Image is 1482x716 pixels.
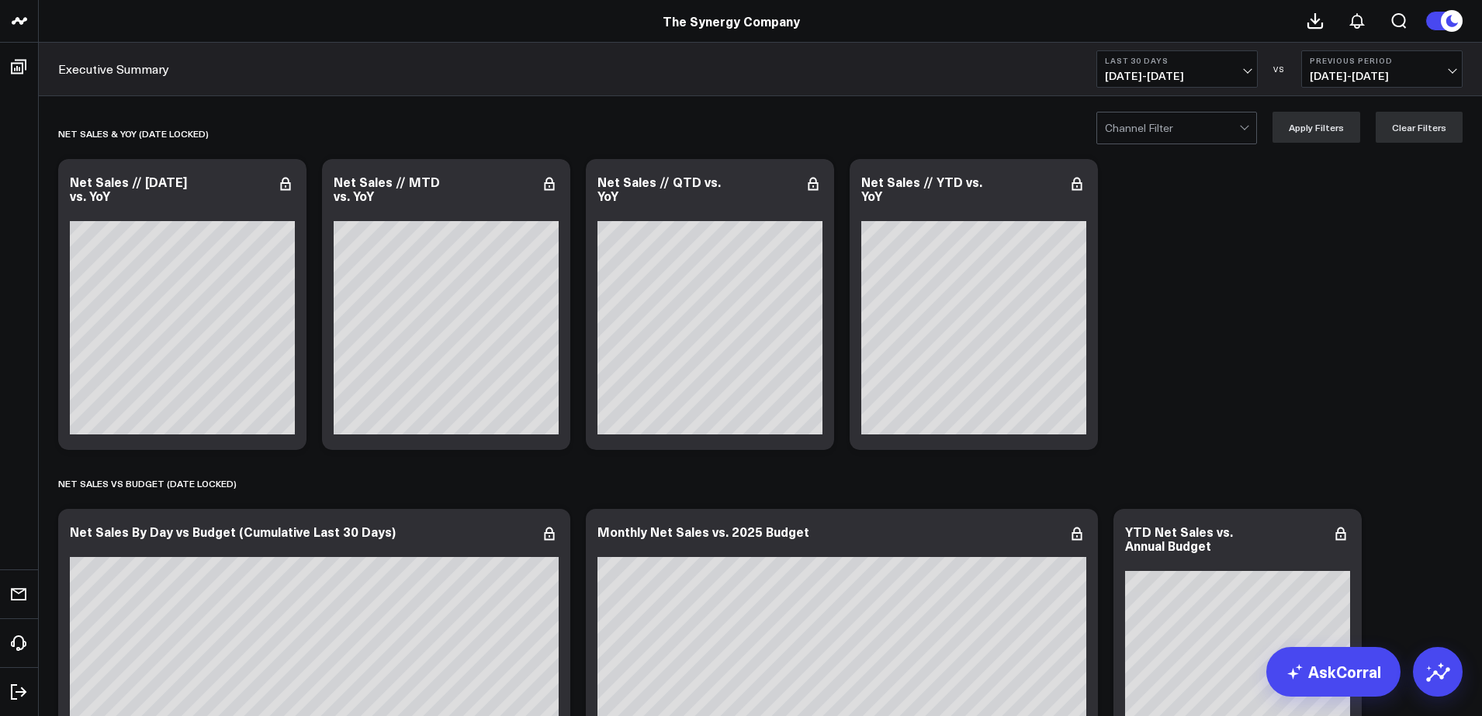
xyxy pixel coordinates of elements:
[1376,112,1463,143] button: Clear Filters
[70,523,396,540] div: Net Sales By Day vs Budget (Cumulative Last 30 Days)
[597,523,809,540] div: Monthly Net Sales vs. 2025 Budget
[1301,50,1463,88] button: Previous Period[DATE]-[DATE]
[334,173,440,204] div: Net Sales // MTD vs. YoY
[58,465,237,501] div: NET SALES vs BUDGET (date locked)
[58,116,209,151] div: net sales & yoy (date locked)
[1273,112,1360,143] button: Apply Filters
[1125,523,1233,554] div: YTD Net Sales vs. Annual Budget
[663,12,800,29] a: The Synergy Company
[1096,50,1258,88] button: Last 30 Days[DATE]-[DATE]
[1266,64,1293,74] div: VS
[1105,56,1249,65] b: Last 30 Days
[861,173,982,204] div: Net Sales // YTD vs. YoY
[1310,70,1454,82] span: [DATE] - [DATE]
[58,61,169,78] a: Executive Summary
[1105,70,1249,82] span: [DATE] - [DATE]
[70,173,187,204] div: Net Sales // [DATE] vs. YoY
[1310,56,1454,65] b: Previous Period
[1266,647,1401,697] a: AskCorral
[597,173,721,204] div: Net Sales // QTD vs. YoY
